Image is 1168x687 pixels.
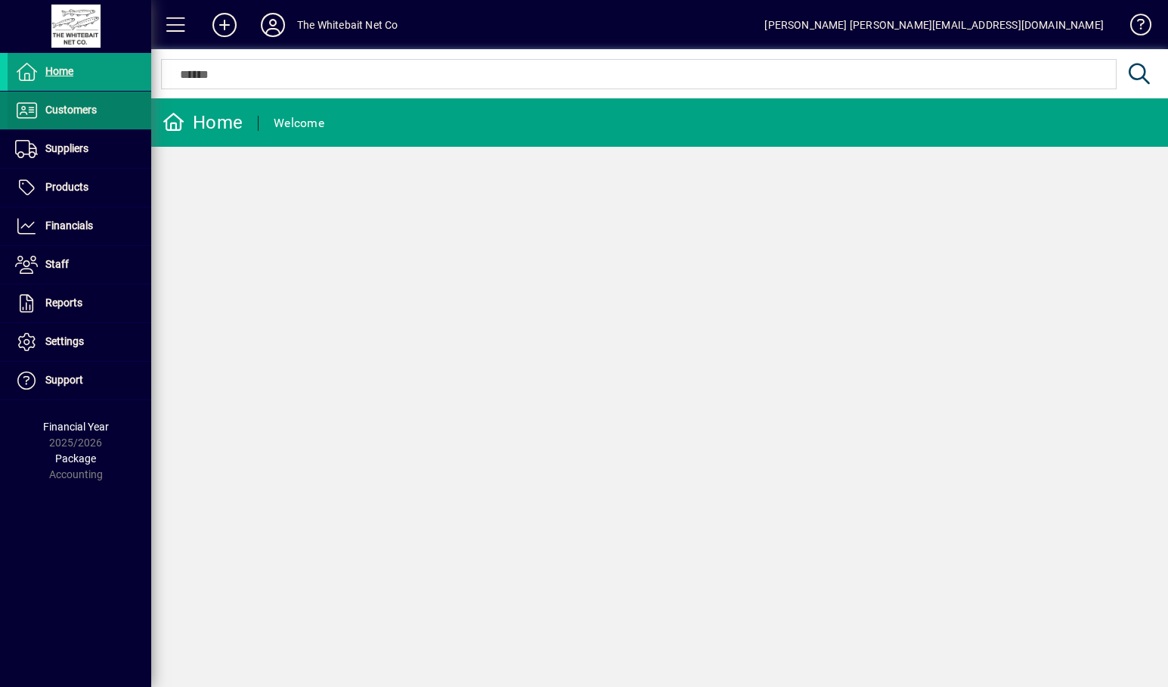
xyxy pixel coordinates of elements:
div: Home [163,110,243,135]
a: Products [8,169,151,207]
a: Settings [8,323,151,361]
span: Customers [45,104,97,116]
a: Support [8,362,151,399]
a: Reports [8,284,151,322]
span: Suppliers [45,142,88,154]
a: Customers [8,92,151,129]
a: Suppliers [8,130,151,168]
span: Home [45,65,73,77]
span: Staff [45,258,69,270]
div: Welcome [274,111,324,135]
a: Staff [8,246,151,284]
span: Package [55,452,96,465]
button: Add [200,11,249,39]
a: Financials [8,207,151,245]
span: Support [45,374,83,386]
div: The Whitebait Net Co [297,13,398,37]
span: Financials [45,219,93,232]
div: [PERSON_NAME] [PERSON_NAME][EMAIL_ADDRESS][DOMAIN_NAME] [764,13,1104,37]
span: Financial Year [43,421,109,433]
button: Profile [249,11,297,39]
span: Reports [45,297,82,309]
a: Knowledge Base [1119,3,1149,52]
span: Products [45,181,88,193]
span: Settings [45,335,84,347]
